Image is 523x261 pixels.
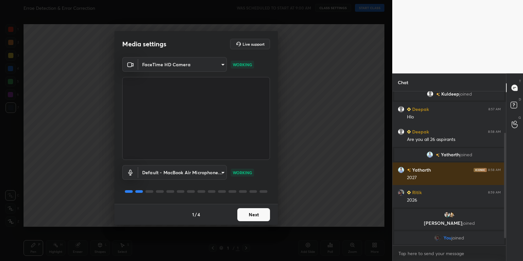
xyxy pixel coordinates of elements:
span: joined [459,91,472,97]
span: joined [462,220,475,226]
p: WORKING [233,62,252,68]
h6: Yatharth [411,166,431,173]
img: 0cf1bf49248344338ee83de1f04af710.9781463_3 [434,235,441,241]
div: 2026 [407,197,501,204]
img: iconic-dark.1390631f.png [474,168,487,172]
img: 456e269652b9400f8bba1ed3504a66bd.jpg [427,151,433,158]
h5: Live support [243,42,264,46]
h6: Deepak [411,128,429,135]
p: [PERSON_NAME] [398,221,500,226]
h2: Media settings [122,40,166,48]
div: Hlo [407,114,501,120]
img: Learner_Badge_beginner_1_8b307cf2a0.svg [407,130,411,134]
span: You [444,235,451,240]
h4: 1 [192,211,194,218]
img: 3 [448,211,455,218]
span: Yatharth [441,152,460,157]
p: G [518,115,521,120]
img: default.png [398,129,404,135]
span: Kuldeep [441,91,459,97]
img: no-rating-badge.077c3623.svg [436,153,440,157]
img: default.png [398,106,404,113]
div: 8:57 AM [488,107,501,111]
div: FaceTime HD Camera [138,57,227,72]
img: no-rating-badge.077c3623.svg [407,168,411,172]
img: 289925c726cf4b0a9f043f1dbd6dfc14.jpg [398,189,404,196]
span: joined [460,152,472,157]
button: Next [237,208,270,221]
div: Are you all 26 aspirants [407,136,501,143]
h4: 4 [197,211,200,218]
h4: / [195,211,197,218]
div: 8:58 AM [488,168,501,172]
img: default.png [427,91,433,97]
div: FaceTime HD Camera [138,165,227,180]
div: grid [393,91,506,245]
img: no-rating-badge.077c3623.svg [436,93,440,96]
div: 8:58 AM [488,130,501,134]
img: Learner_Badge_beginner_1_8b307cf2a0.svg [407,107,411,111]
p: T [519,79,521,84]
span: joined [451,235,464,240]
p: D [519,97,521,102]
h6: Deepak [411,106,429,113]
p: WORKING [233,170,252,176]
img: Learner_Badge_beginner_1_8b307cf2a0.svg [407,191,411,194]
div: 2027 [407,175,501,181]
img: d5ed6497800e4cf1b229188749aa9812.jpg [444,211,450,218]
h6: Ritik [411,189,422,196]
img: 456e269652b9400f8bba1ed3504a66bd.jpg [398,167,404,173]
div: 8:59 AM [488,191,501,194]
p: Chat [393,74,413,91]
